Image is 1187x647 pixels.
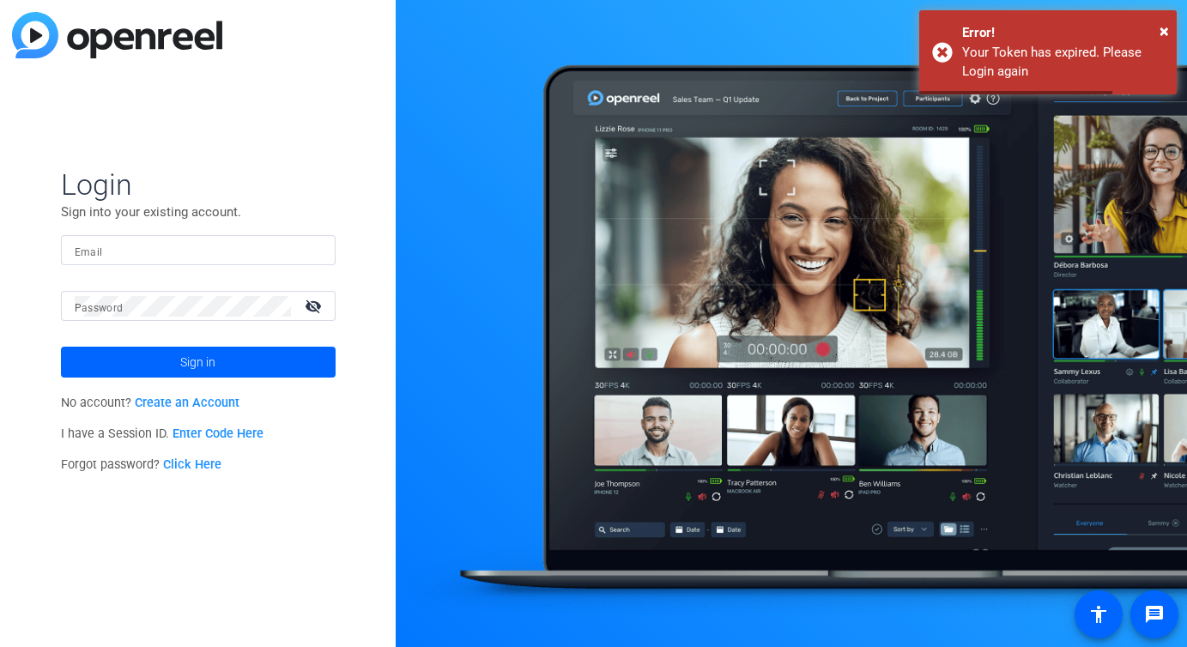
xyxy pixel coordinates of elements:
span: I have a Session ID. [61,426,264,441]
span: Sign in [180,341,215,384]
a: Click Here [163,457,221,472]
span: Forgot password? [61,457,222,472]
mat-label: Email [75,246,103,258]
input: Enter Email Address [75,240,322,261]
img: blue-gradient.svg [12,12,222,58]
mat-icon: message [1144,604,1165,625]
div: Error! [962,23,1164,43]
mat-label: Password [75,302,124,314]
span: Login [61,166,336,203]
span: No account? [61,396,240,410]
a: Enter Code Here [173,426,263,441]
mat-icon: accessibility [1088,604,1109,625]
span: × [1160,21,1169,41]
button: Sign in [61,347,336,378]
mat-icon: visibility_off [294,293,336,318]
p: Sign into your existing account. [61,203,336,221]
div: Your Token has expired. Please Login again [962,43,1164,82]
a: Create an Account [135,396,239,410]
button: Close [1160,18,1169,44]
